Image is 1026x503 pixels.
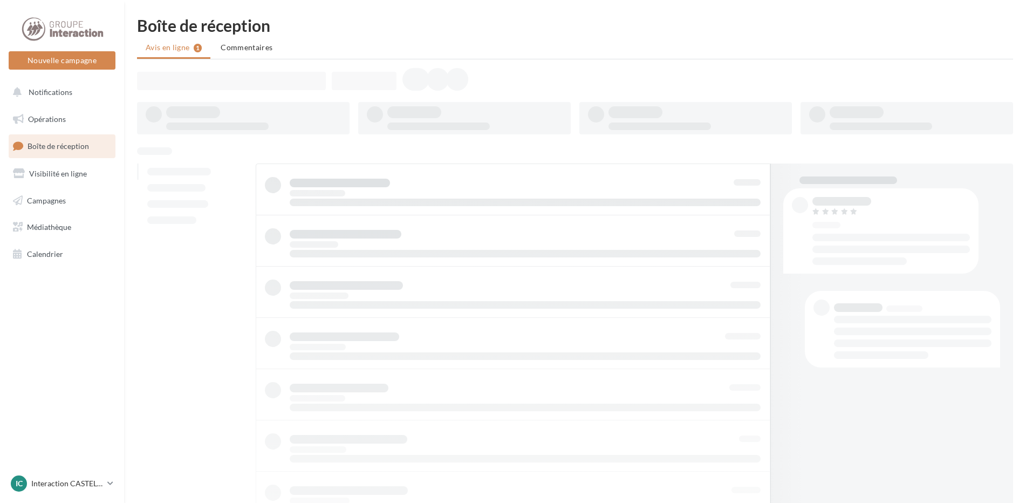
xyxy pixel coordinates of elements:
a: Calendrier [6,243,118,266]
span: Calendrier [27,249,63,259]
span: Opérations [28,114,66,124]
a: Médiathèque [6,216,118,239]
span: Visibilité en ligne [29,169,87,178]
span: IC [16,478,23,489]
span: Commentaires [221,43,272,52]
a: IC Interaction CASTELNAU [9,473,115,494]
span: Médiathèque [27,222,71,232]
p: Interaction CASTELNAU [31,478,103,489]
button: Nouvelle campagne [9,51,115,70]
a: Boîte de réception [6,134,118,158]
a: Campagnes [6,189,118,212]
a: Opérations [6,108,118,131]
button: Notifications [6,81,113,104]
div: Boîte de réception [137,17,1013,33]
span: Notifications [29,87,72,97]
span: Boîte de réception [28,141,89,151]
span: Campagnes [27,195,66,205]
a: Visibilité en ligne [6,162,118,185]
